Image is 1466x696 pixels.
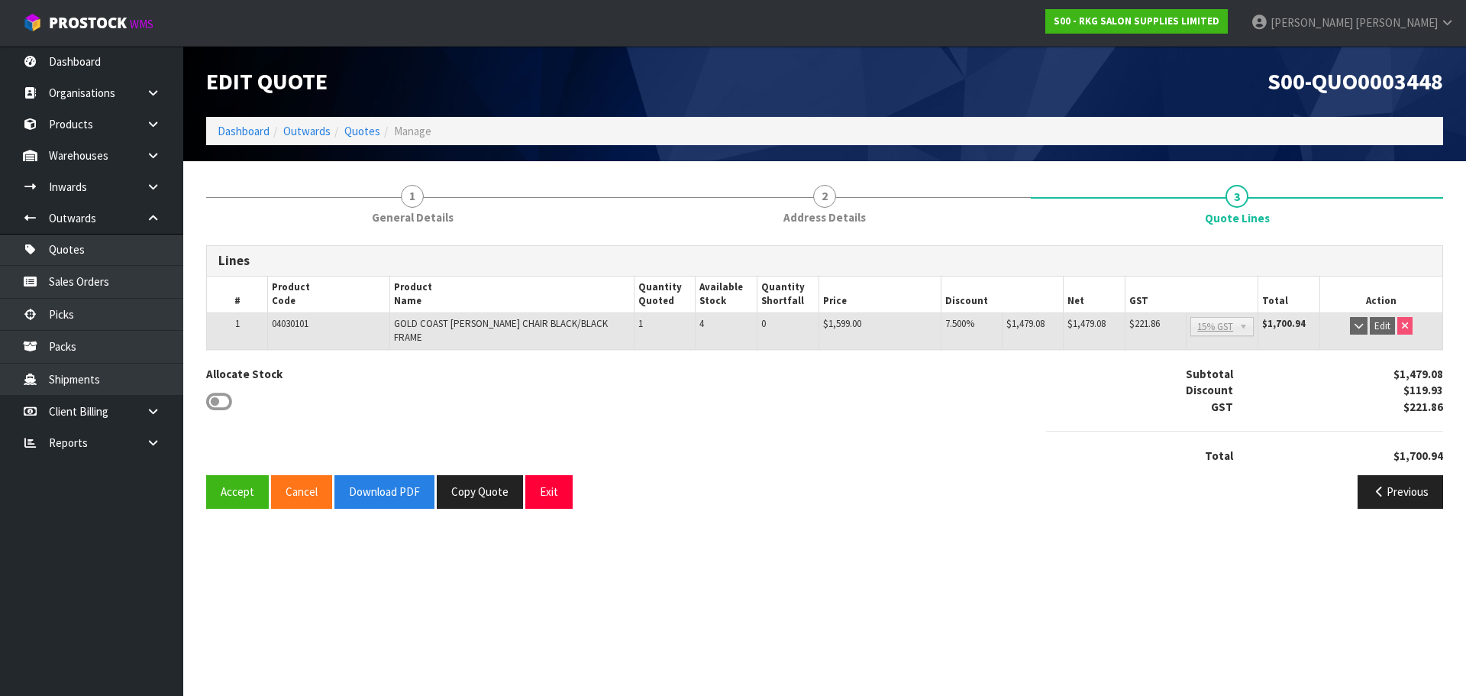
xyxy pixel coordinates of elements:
[1186,383,1233,397] strong: Discount
[1125,277,1258,312] th: GST
[1271,15,1353,30] span: [PERSON_NAME]
[1393,367,1443,381] strong: $1,479.08
[206,366,283,382] label: Allocate Stock
[206,234,1443,520] span: Quote Lines
[1054,15,1219,28] strong: S00 - RKG SALON SUPPLIES LIMITED
[1403,400,1443,414] strong: $221.86
[206,475,269,508] button: Accept
[1045,9,1228,34] a: S00 - RKG SALON SUPPLIES LIMITED
[823,317,861,330] span: $1,599.00
[945,317,974,330] span: 7.500%
[761,317,766,330] span: 0
[1067,317,1106,330] span: $1,479.08
[1211,400,1233,414] strong: GST
[1186,367,1233,381] strong: Subtotal
[696,277,757,312] th: Available Stock
[283,124,331,138] a: Outwards
[1355,15,1438,30] span: [PERSON_NAME]
[372,209,454,225] span: General Details
[1205,448,1233,463] strong: Total
[634,277,696,312] th: Quantity Quoted
[813,185,836,208] span: 2
[1319,277,1442,312] th: Action
[819,277,941,312] th: Price
[699,317,704,330] span: 4
[1267,66,1443,95] span: S00-QUO0003448
[783,209,866,225] span: Address Details
[206,66,328,95] span: Edit Quote
[390,277,635,312] th: Product Name
[272,317,308,330] span: 04030101
[437,475,523,508] button: Copy Quote
[1205,210,1270,226] span: Quote Lines
[218,124,270,138] a: Dashboard
[394,124,431,138] span: Manage
[1225,185,1248,208] span: 3
[757,277,819,312] th: Quantity Shortfall
[525,475,573,508] button: Exit
[1064,277,1125,312] th: Net
[638,317,643,330] span: 1
[1262,317,1306,330] strong: $1,700.94
[218,254,1431,268] h3: Lines
[1403,383,1443,397] strong: $119.93
[207,277,268,312] th: #
[1370,317,1395,335] button: Edit
[23,13,42,32] img: cube-alt.png
[1197,318,1233,336] span: 15% GST
[1006,317,1045,330] span: $1,479.08
[941,277,1064,312] th: Discount
[344,124,380,138] a: Quotes
[1258,277,1320,312] th: Total
[1393,448,1443,463] strong: $1,700.94
[401,185,424,208] span: 1
[394,317,608,344] span: GOLD COAST [PERSON_NAME] CHAIR BLACK/BLACK FRAME
[1129,317,1160,330] span: $221.86
[49,13,127,33] span: ProStock
[235,317,240,330] span: 1
[268,277,390,312] th: Product Code
[130,17,153,31] small: WMS
[271,475,332,508] button: Cancel
[334,475,434,508] button: Download PDF
[1358,475,1443,508] button: Previous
